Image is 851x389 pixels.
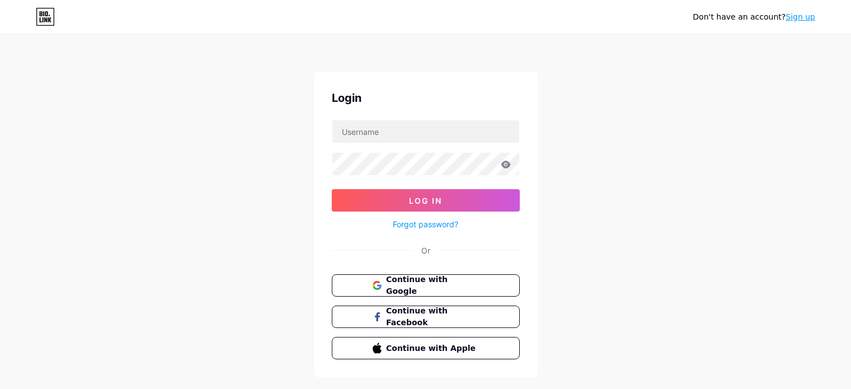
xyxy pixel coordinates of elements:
[332,120,519,143] input: Username
[421,245,430,256] div: Or
[693,11,815,23] div: Don't have an account?
[332,90,520,106] div: Login
[786,12,815,21] a: Sign up
[393,218,458,230] a: Forgot password?
[332,306,520,328] button: Continue with Facebook
[409,196,442,205] span: Log In
[332,337,520,359] button: Continue with Apple
[332,189,520,212] button: Log In
[386,343,478,354] span: Continue with Apple
[386,305,478,329] span: Continue with Facebook
[386,274,478,297] span: Continue with Google
[332,274,520,297] button: Continue with Google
